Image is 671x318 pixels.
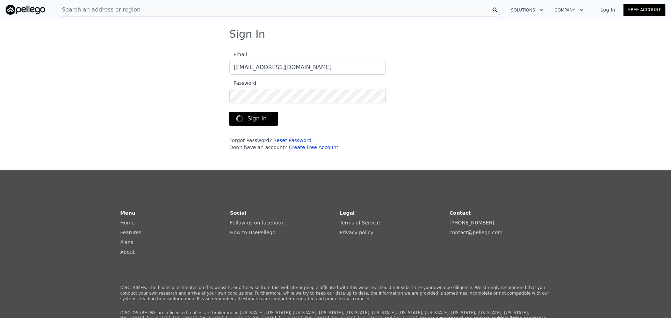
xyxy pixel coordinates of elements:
[549,4,589,16] button: Company
[449,210,471,216] strong: Contact
[273,138,311,143] a: Reset Password
[229,52,247,57] span: Email
[120,249,135,255] a: About
[623,4,665,16] a: Free Account
[120,210,135,216] strong: Menu
[592,6,623,13] a: Log In
[505,4,549,16] button: Solutions
[229,112,278,126] button: Sign In
[340,220,380,225] a: Terms of Service
[229,80,256,86] span: Password
[120,285,551,302] p: DISCLAIMER: The financial estimates on this website, or otherwise from this website or people aff...
[289,145,338,150] a: Create Free Account
[229,60,386,75] input: Email
[229,89,386,103] input: Password
[229,137,386,151] div: Forgot Password? Don't have an account?
[120,239,133,245] a: Plans
[230,210,246,216] strong: Social
[230,230,275,235] a: How to UsePellego
[340,230,373,235] a: Privacy policy
[56,6,140,14] span: Search an address or region
[449,230,503,235] a: contact@pellego.com
[120,230,141,235] a: Features
[449,220,494,225] a: [PHONE_NUMBER]
[120,220,135,225] a: Home
[6,5,45,15] img: Pellego
[229,28,442,40] h3: Sign In
[230,220,284,225] a: Follow us on facebook
[340,210,355,216] strong: Legal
